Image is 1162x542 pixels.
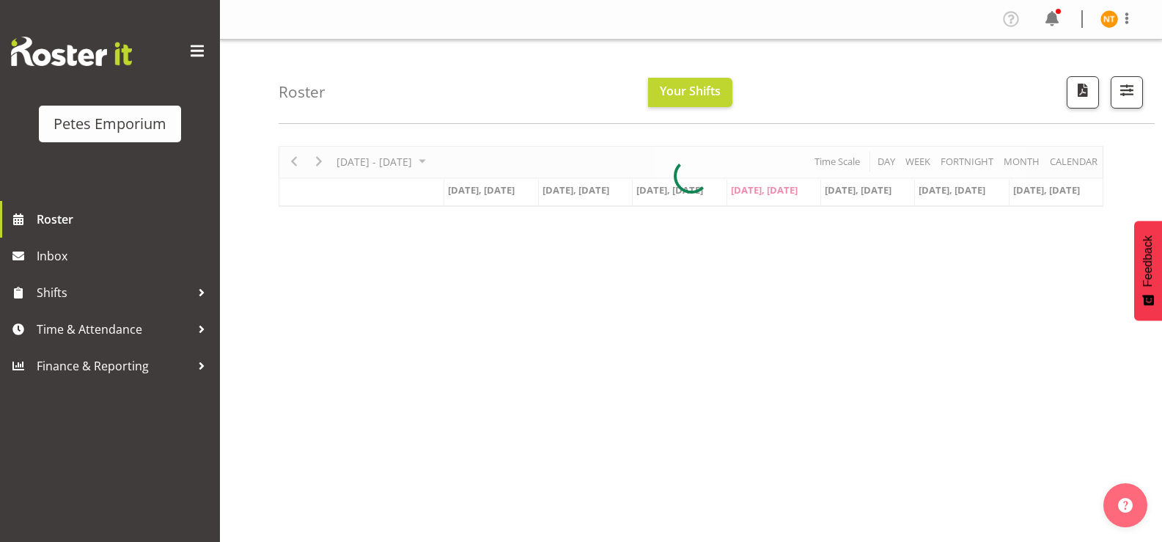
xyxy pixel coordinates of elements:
span: Finance & Reporting [37,355,191,377]
span: Roster [37,208,213,230]
span: Your Shifts [660,83,721,99]
span: Shifts [37,282,191,304]
button: Feedback - Show survey [1134,221,1162,321]
span: Feedback [1141,235,1155,287]
button: Download a PDF of the roster according to the set date range. [1067,76,1099,109]
button: Your Shifts [648,78,732,107]
img: nicole-thomson8388.jpg [1100,10,1118,28]
button: Filter Shifts [1111,76,1143,109]
div: Petes Emporium [54,113,166,135]
h4: Roster [279,84,326,100]
img: Rosterit website logo [11,37,132,66]
span: Inbox [37,245,213,267]
span: Time & Attendance [37,318,191,340]
img: help-xxl-2.png [1118,498,1133,513]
